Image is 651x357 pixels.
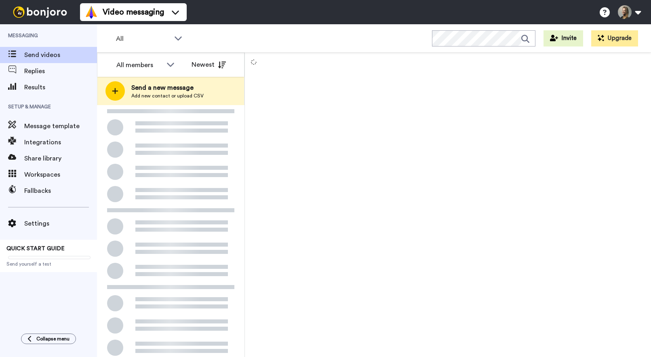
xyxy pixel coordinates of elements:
span: Add new contact or upload CSV [131,93,204,99]
img: vm-color.svg [85,6,98,19]
button: Collapse menu [21,334,76,344]
div: All members [116,60,162,70]
button: Invite [544,30,583,46]
span: Share library [24,154,97,163]
span: Settings [24,219,97,228]
img: bj-logo-header-white.svg [10,6,70,18]
span: All [116,34,170,44]
span: Send yourself a test [6,261,91,267]
button: Newest [185,57,232,73]
span: Results [24,82,97,92]
span: Replies [24,66,97,76]
span: Send a new message [131,83,204,93]
span: Message template [24,121,97,131]
span: Integrations [24,137,97,147]
span: Fallbacks [24,186,97,196]
span: QUICK START GUIDE [6,246,65,251]
span: Video messaging [103,6,164,18]
span: Send videos [24,50,97,60]
button: Upgrade [591,30,638,46]
span: Workspaces [24,170,97,180]
span: Collapse menu [36,336,70,342]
